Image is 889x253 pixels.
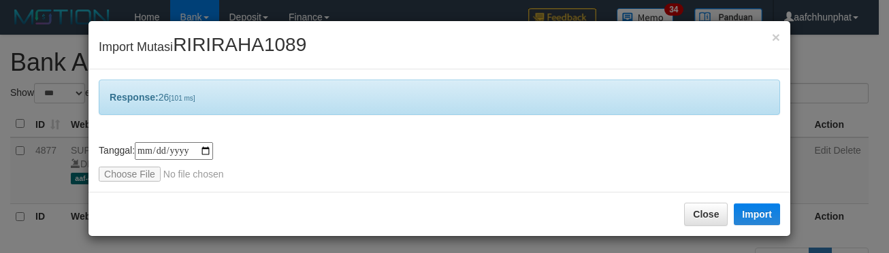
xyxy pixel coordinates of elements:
button: Import [734,203,780,225]
b: Response: [110,92,159,103]
div: Tanggal: [99,142,780,182]
button: Close [684,203,728,226]
span: Import Mutasi [99,40,306,54]
button: Close [772,30,780,44]
span: RIRIRAHA1089 [173,34,306,55]
span: [101 ms] [169,95,195,102]
div: 26 [99,80,780,115]
span: × [772,29,780,45]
